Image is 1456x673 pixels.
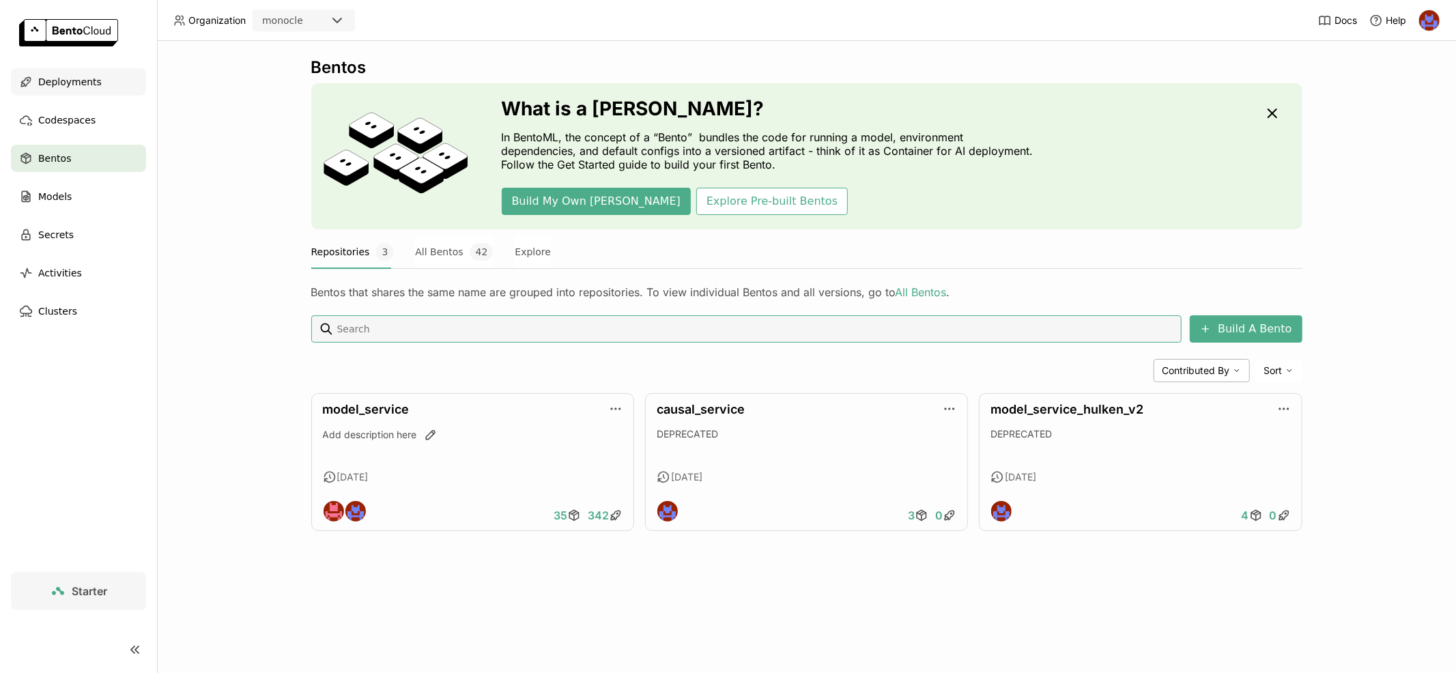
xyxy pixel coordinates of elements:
a: model_service_hulken_v2 [990,402,1143,416]
a: All Bentos [896,285,947,299]
button: Explore [515,235,551,269]
a: Models [11,183,146,210]
a: causal_service [657,402,745,416]
a: 0 [932,502,960,529]
div: Bentos [311,57,1302,78]
span: 4 [1242,509,1249,522]
span: Deployments [38,74,102,90]
img: cover onboarding [322,111,469,201]
span: [DATE] [671,471,702,483]
img: Noa Tavron [1419,10,1440,31]
span: Codespaces [38,112,96,128]
a: Bentos [11,145,146,172]
img: Matan Perelmuter [324,501,344,521]
button: All Bentos [415,235,493,269]
a: Clusters [11,298,146,325]
span: Contributed By [1162,364,1230,377]
a: 3 [904,502,932,529]
p: In BentoML, the concept of a “Bento” bundles the code for running a model, environment dependenci... [502,130,1041,171]
span: Organization [188,14,246,27]
a: 4 [1238,502,1266,529]
span: [DATE] [1005,471,1036,483]
span: 42 [470,243,494,261]
div: Sort [1255,359,1302,382]
span: Sort [1264,364,1283,377]
a: Deployments [11,68,146,96]
span: 35 [554,509,567,522]
span: Help [1386,14,1406,27]
a: Activities [11,259,146,287]
a: 342 [584,502,626,529]
span: [DATE] [337,471,369,483]
span: Models [38,188,72,205]
span: Secrets [38,227,74,243]
img: Noa Tavron [657,501,678,521]
input: Search [336,318,1177,340]
span: 3 [376,243,393,261]
span: Activities [38,265,82,281]
div: monocle [262,14,303,27]
span: 0 [935,509,943,522]
button: Explore Pre-built Bentos [696,188,848,215]
a: Starter [11,572,146,610]
span: DEPRECATED [657,428,718,440]
img: Noa Tavron [991,501,1012,521]
span: Bentos [38,150,71,167]
button: Build A Bento [1190,315,1302,343]
div: Help [1369,14,1406,27]
img: Noa Tavron [345,501,366,521]
a: 0 [1266,502,1294,529]
span: 0 [1270,509,1277,522]
span: Clusters [38,303,77,319]
a: Codespaces [11,106,146,134]
a: Secrets [11,221,146,248]
div: Contributed By [1154,359,1250,382]
span: 3 [908,509,915,522]
span: Starter [72,584,107,598]
button: Build My Own [PERSON_NAME] [502,188,691,215]
span: DEPRECATED [990,428,1052,440]
div: Bentos that shares the same name are grouped into repositories. To view individual Bentos and all... [311,285,1302,299]
a: 35 [550,502,584,529]
div: Add description here [323,428,623,442]
span: Docs [1334,14,1357,27]
input: Selected monocle. [304,14,306,28]
button: Repositories [311,235,394,269]
a: Docs [1318,14,1357,27]
img: logo [19,19,118,46]
a: model_service [323,402,410,416]
h3: What is a [PERSON_NAME]? [502,98,1041,119]
span: 342 [588,509,609,522]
